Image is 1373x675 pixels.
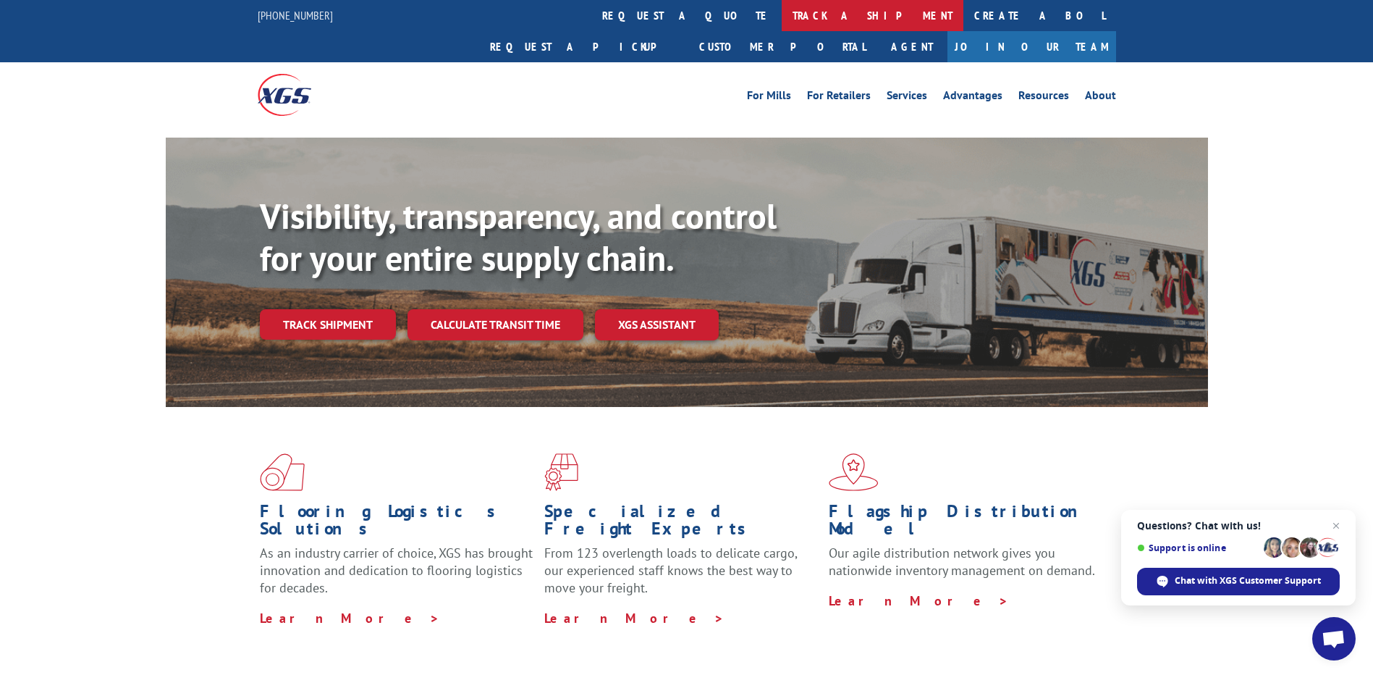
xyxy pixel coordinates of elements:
[807,90,871,106] a: For Retailers
[407,309,583,340] a: Calculate transit time
[688,31,876,62] a: Customer Portal
[1085,90,1116,106] a: About
[829,503,1102,545] h1: Flagship Distribution Model
[544,545,818,609] p: From 123 overlength loads to delicate cargo, our experienced staff knows the best way to move you...
[829,592,1009,609] a: Learn More >
[829,545,1095,579] span: Our agile distribution network gives you nationwide inventory management on demand.
[876,31,947,62] a: Agent
[829,453,879,491] img: xgs-icon-flagship-distribution-model-red
[1018,90,1069,106] a: Resources
[544,610,724,626] a: Learn More >
[260,503,533,545] h1: Flooring Logistics Solutions
[544,453,578,491] img: xgs-icon-focused-on-flooring-red
[479,31,688,62] a: Request a pickup
[258,8,333,22] a: [PHONE_NUMBER]
[1175,574,1321,587] span: Chat with XGS Customer Support
[260,193,777,280] b: Visibility, transparency, and control for your entire supply chain.
[260,545,533,596] span: As an industry carrier of choice, XGS has brought innovation and dedication to flooring logistics...
[1137,568,1340,595] span: Chat with XGS Customer Support
[260,309,396,340] a: Track shipment
[943,90,1002,106] a: Advantages
[1137,520,1340,532] span: Questions? Chat with us!
[747,90,791,106] a: For Mills
[947,31,1116,62] a: Join Our Team
[260,453,305,491] img: xgs-icon-total-supply-chain-intelligence-red
[544,503,818,545] h1: Specialized Freight Experts
[595,309,719,340] a: XGS ASSISTANT
[1312,617,1356,661] a: Open chat
[887,90,927,106] a: Services
[260,610,440,626] a: Learn More >
[1137,542,1259,553] span: Support is online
